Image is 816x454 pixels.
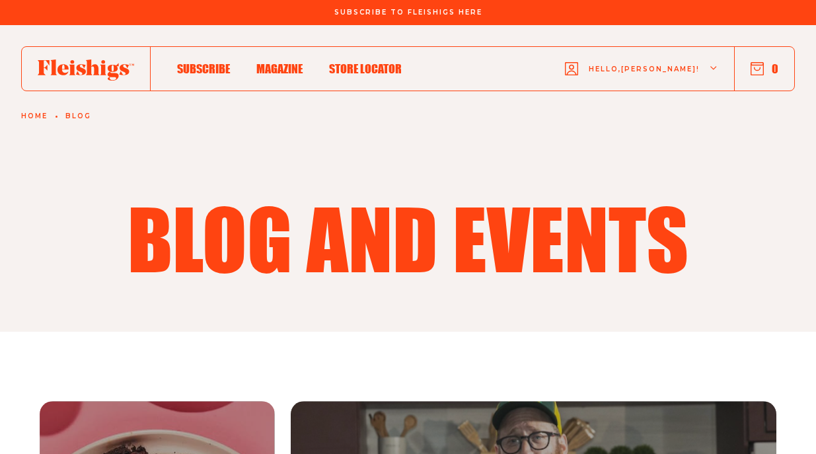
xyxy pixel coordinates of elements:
[177,61,230,76] span: Subscribe
[565,43,718,95] button: Hello,[PERSON_NAME]!
[65,112,91,120] a: Blog
[21,112,48,120] a: Home
[177,59,230,77] a: Subscribe
[589,64,700,95] span: Hello, [PERSON_NAME] !
[329,61,402,76] span: Store locator
[751,61,778,76] button: 0
[332,9,485,15] a: Subscribe To Fleishigs Here
[329,59,402,77] a: Store locator
[334,9,482,17] span: Subscribe To Fleishigs Here
[123,197,694,279] h1: Blog and events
